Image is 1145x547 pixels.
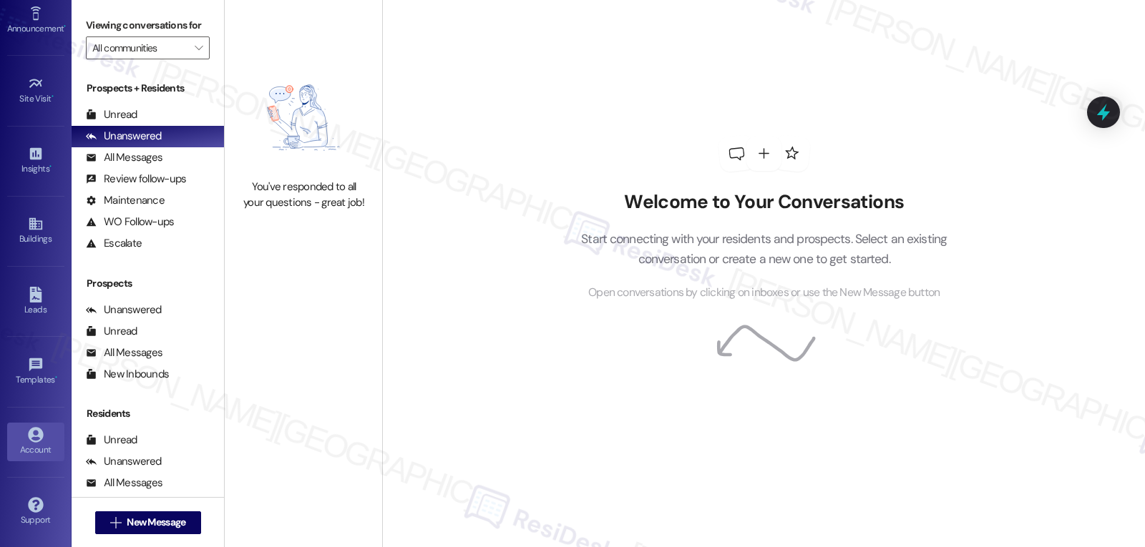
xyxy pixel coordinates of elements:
[86,215,174,230] div: WO Follow-ups
[86,433,137,448] div: Unread
[86,172,186,187] div: Review follow-ups
[86,345,162,360] div: All Messages
[52,92,54,102] span: •
[86,14,210,36] label: Viewing conversations for
[560,191,969,214] h2: Welcome to Your Conversations
[49,162,52,172] span: •
[195,42,203,54] i: 
[95,511,201,534] button: New Message
[588,284,940,302] span: Open conversations by clicking on inboxes or use the New Message button
[86,324,137,339] div: Unread
[110,517,121,528] i: 
[86,150,162,165] div: All Messages
[86,302,162,317] div: Unanswered
[7,282,64,321] a: Leads
[72,276,224,291] div: Prospects
[72,406,224,421] div: Residents
[560,229,969,270] p: Start connecting with your residents and prospects. Select an existing conversation or create a n...
[86,193,165,208] div: Maintenance
[86,475,162,491] div: All Messages
[86,236,142,251] div: Escalate
[7,212,64,250] a: Buildings
[86,454,162,469] div: Unanswered
[72,81,224,96] div: Prospects + Residents
[86,367,169,382] div: New Inbounds
[7,423,64,461] a: Account
[127,515,185,530] span: New Message
[92,36,187,59] input: All communities
[240,63,366,172] img: empty-state
[7,493,64,531] a: Support
[7,353,64,391] a: Templates •
[86,129,162,144] div: Unanswered
[86,107,137,122] div: Unread
[55,373,57,383] span: •
[64,21,66,31] span: •
[7,72,64,110] a: Site Visit •
[7,142,64,180] a: Insights •
[240,179,366,210] div: You've responded to all your questions - great job!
